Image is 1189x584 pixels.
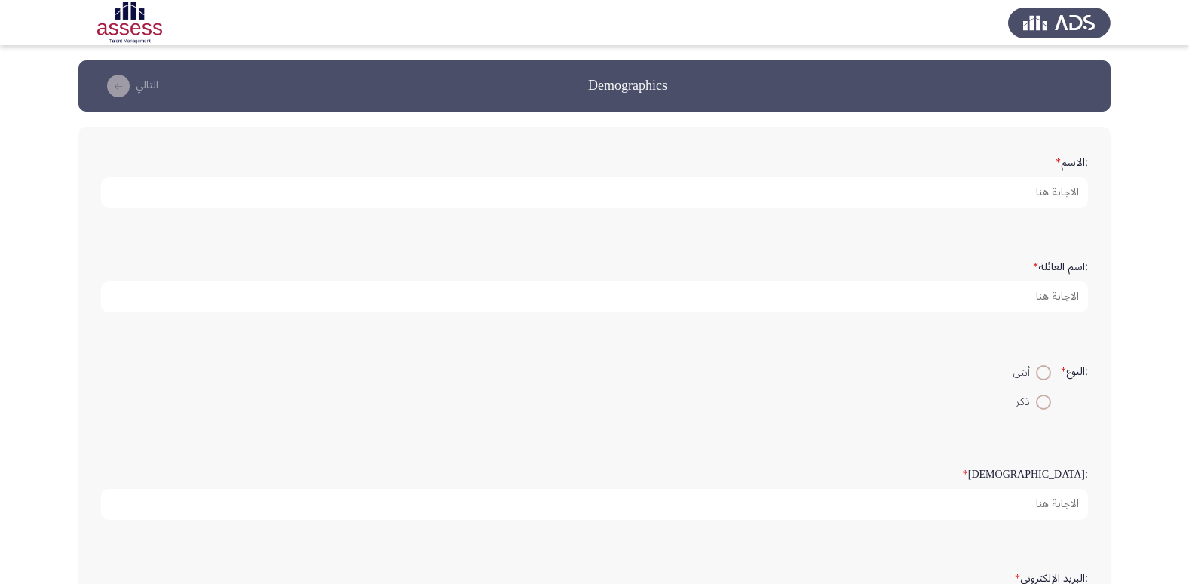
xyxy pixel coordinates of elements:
[97,74,163,98] button: load next page
[1033,261,1088,274] label: :اسم العائلة
[78,2,181,44] img: Assessment logo of OCM R1 ASSESS
[101,489,1088,520] input: add answer text
[101,281,1088,312] input: add answer text
[1056,157,1088,170] label: :الاسم
[1016,393,1036,411] span: ذكر
[1008,2,1111,44] img: Assess Talent Management logo
[588,76,667,95] h3: Demographics
[963,469,1088,481] label: :[DEMOGRAPHIC_DATA]
[101,177,1088,208] input: add answer text
[1013,364,1036,382] span: أنثي
[1061,366,1088,379] label: :النوع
